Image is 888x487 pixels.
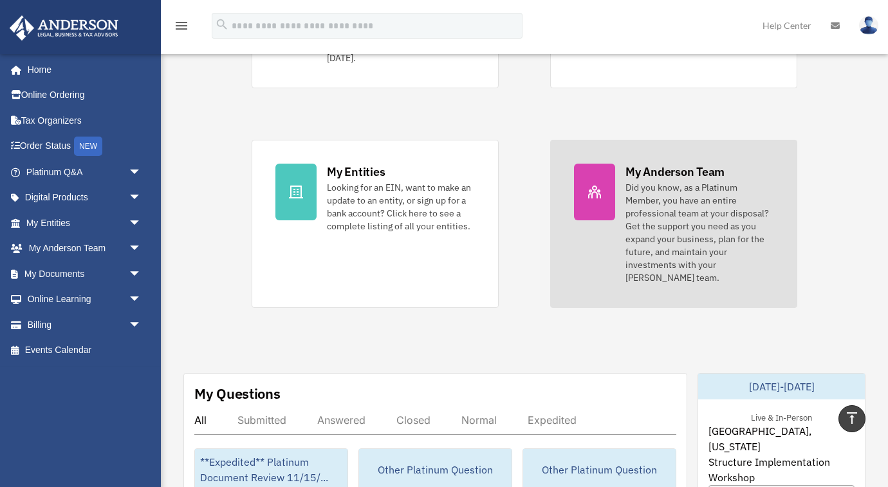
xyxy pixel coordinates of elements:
div: NEW [74,137,102,156]
i: vertical_align_top [844,410,860,426]
a: Digital Productsarrow_drop_down [9,185,161,211]
div: Did you know, as a Platinum Member, you have an entire professional team at your disposal? Get th... [625,181,773,284]
div: Answered [317,414,365,426]
div: Live & In-Person [741,410,822,423]
div: All [194,414,207,426]
span: arrow_drop_down [129,287,154,313]
div: My Entities [327,164,385,180]
i: menu [174,18,189,33]
a: menu [174,23,189,33]
a: Online Ordering [9,82,161,108]
div: Closed [396,414,430,426]
a: Home [9,57,154,82]
a: My Entitiesarrow_drop_down [9,210,161,236]
img: User Pic [859,16,878,35]
span: arrow_drop_down [129,261,154,287]
a: My Documentsarrow_drop_down [9,261,161,287]
div: My Questions [194,384,281,403]
div: Normal [461,414,497,426]
a: Platinum Q&Aarrow_drop_down [9,159,161,185]
a: Online Learningarrow_drop_down [9,287,161,312]
span: Structure Implementation Workshop [708,454,855,485]
div: My Anderson Team [625,164,725,180]
span: arrow_drop_down [129,312,154,338]
span: arrow_drop_down [129,185,154,211]
span: arrow_drop_down [129,210,154,236]
span: [GEOGRAPHIC_DATA], [US_STATE] [708,423,855,454]
i: search [215,17,229,32]
a: Billingarrow_drop_down [9,312,161,338]
span: arrow_drop_down [129,236,154,262]
a: My Anderson Team Did you know, as a Platinum Member, you have an entire professional team at your... [550,140,797,308]
a: My Entities Looking for an EIN, want to make an update to an entity, or sign up for a bank accoun... [252,140,499,308]
span: arrow_drop_down [129,159,154,186]
div: Expedited [528,414,577,426]
a: My Anderson Teamarrow_drop_down [9,236,161,262]
a: Tax Organizers [9,108,161,133]
a: vertical_align_top [838,405,865,432]
div: [DATE]-[DATE] [698,374,865,399]
a: Order StatusNEW [9,133,161,160]
a: Events Calendar [9,338,161,363]
div: Looking for an EIN, want to make an update to an entity, or sign up for a bank account? Click her... [327,181,475,233]
div: Submitted [237,414,286,426]
img: Anderson Advisors Platinum Portal [6,15,122,41]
